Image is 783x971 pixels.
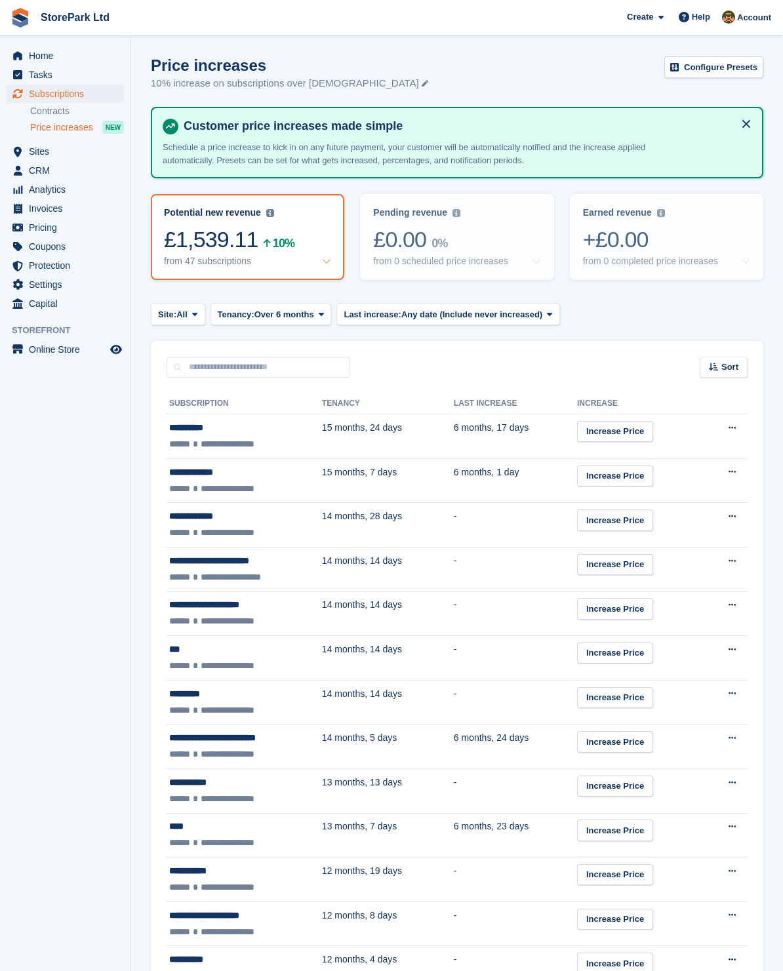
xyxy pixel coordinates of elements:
[577,554,653,576] a: Increase Price
[577,643,653,664] a: Increase Price
[10,8,30,28] img: stora-icon-8386f47178a22dfd0bd8f6a31ec36ba5ce8667c1dd55bd0f319d3a0aa187defe.svg
[7,180,124,199] a: menu
[29,199,108,218] span: Invoices
[336,304,559,325] button: Last increase: Any date (Include never increased)
[29,340,108,359] span: Online Store
[7,294,124,313] a: menu
[577,687,653,709] a: Increase Price
[454,724,577,769] td: 6 months, 24 days
[266,209,274,217] img: icon-info-grey-7440780725fd019a000dd9b08b2336e03edf1995a4989e88bcd33f0948082b44.svg
[29,256,108,275] span: Protection
[29,47,108,65] span: Home
[7,66,124,84] a: menu
[29,218,108,237] span: Pricing
[211,304,332,325] button: Tenancy: Over 6 months
[164,207,261,218] div: Potential new revenue
[273,239,294,248] div: 10%
[7,199,124,218] a: menu
[322,954,397,964] span: 12 months, 4 days
[577,421,653,443] a: Increase Price
[583,207,652,218] div: Earned revenue
[454,503,577,547] td: -
[577,731,653,753] a: Increase Price
[401,308,542,321] span: Any date (Include never increased)
[322,393,454,414] th: Tenancy
[322,732,397,743] span: 14 months, 5 days
[627,10,653,24] span: Create
[151,76,428,91] p: 10% increase on subscriptions over [DEMOGRAPHIC_DATA]
[29,294,108,313] span: Capital
[30,121,93,134] span: Price increases
[373,207,447,218] div: Pending revenue
[30,105,124,117] a: Contracts
[7,47,124,65] a: menu
[322,422,402,433] span: 15 months, 24 days
[102,121,124,134] div: NEW
[7,256,124,275] a: menu
[7,340,124,359] a: menu
[454,636,577,681] td: -
[322,688,402,699] span: 14 months, 14 days
[454,680,577,724] td: -
[577,776,653,797] a: Increase Price
[454,414,577,459] td: 6 months, 17 days
[218,308,254,321] span: Tenancy:
[7,218,124,237] a: menu
[577,598,653,620] a: Increase Price
[454,393,577,414] th: Last increase
[158,308,176,321] span: Site:
[7,275,124,294] a: menu
[454,547,577,591] td: -
[452,209,460,217] img: icon-info-grey-7440780725fd019a000dd9b08b2336e03edf1995a4989e88bcd33f0948082b44.svg
[29,142,108,161] span: Sites
[322,821,397,831] span: 13 months, 7 days
[322,865,402,876] span: 12 months, 19 days
[322,910,397,921] span: 12 months, 8 days
[176,308,188,321] span: All
[454,591,577,636] td: -
[151,304,205,325] button: Site: All
[454,768,577,813] td: -
[30,120,124,134] a: Price increases NEW
[373,226,540,253] div: £0.00
[432,239,447,248] div: 0%
[721,361,738,374] span: Sort
[167,393,322,414] th: Subscription
[577,864,653,886] a: Increase Price
[322,511,402,521] span: 14 months, 28 days
[322,599,402,610] span: 14 months, 14 days
[322,555,402,566] span: 14 months, 14 days
[322,777,402,787] span: 13 months, 13 days
[373,256,508,267] div: from 0 scheduled price increases
[12,324,130,337] span: Storefront
[29,66,108,84] span: Tasks
[454,858,577,902] td: -
[454,813,577,858] td: 6 months, 23 days
[164,256,251,267] div: from 47 subscriptions
[29,275,108,294] span: Settings
[360,194,553,280] a: Pending revenue £0.00 0% from 0 scheduled price increases
[7,142,124,161] a: menu
[577,509,653,531] a: Increase Price
[454,458,577,503] td: 6 months, 1 day
[108,342,124,357] a: Preview store
[577,909,653,930] a: Increase Price
[29,237,108,256] span: Coupons
[583,256,718,267] div: from 0 completed price increases
[164,226,331,253] div: £1,539.11
[35,7,115,28] a: StorePark Ltd
[570,194,763,280] a: Earned revenue +£0.00 from 0 completed price increases
[163,141,654,167] p: Schedule a price increase to kick in on any future payment, your customer will be automatically n...
[577,393,702,414] th: Increase
[722,10,735,24] img: Mark Butters
[7,161,124,180] a: menu
[692,10,710,24] span: Help
[178,119,752,134] h4: Customer price increases made simple
[737,11,771,24] span: Account
[344,308,401,321] span: Last increase:
[151,194,344,280] a: Potential new revenue £1,539.11 10% from 47 subscriptions
[664,56,763,78] a: Configure Presets
[454,902,577,946] td: -
[577,466,653,487] a: Increase Price
[322,644,402,654] span: 14 months, 14 days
